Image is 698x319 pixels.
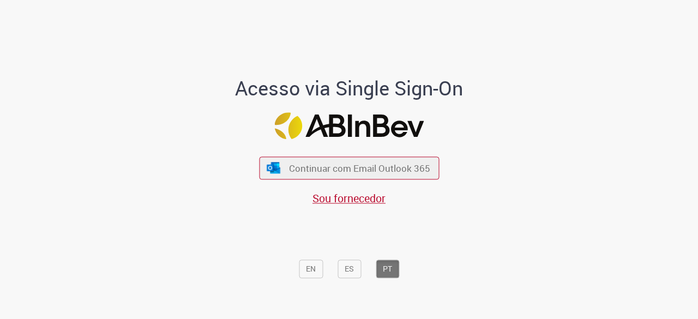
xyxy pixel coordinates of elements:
[312,191,386,206] a: Sou fornecedor
[266,162,281,173] img: ícone Azure/Microsoft 360
[376,260,399,279] button: PT
[338,260,361,279] button: ES
[259,157,439,179] button: ícone Azure/Microsoft 360 Continuar com Email Outlook 365
[299,260,323,279] button: EN
[289,162,430,174] span: Continuar com Email Outlook 365
[274,112,424,139] img: Logo ABInBev
[198,78,501,100] h1: Acesso via Single Sign-On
